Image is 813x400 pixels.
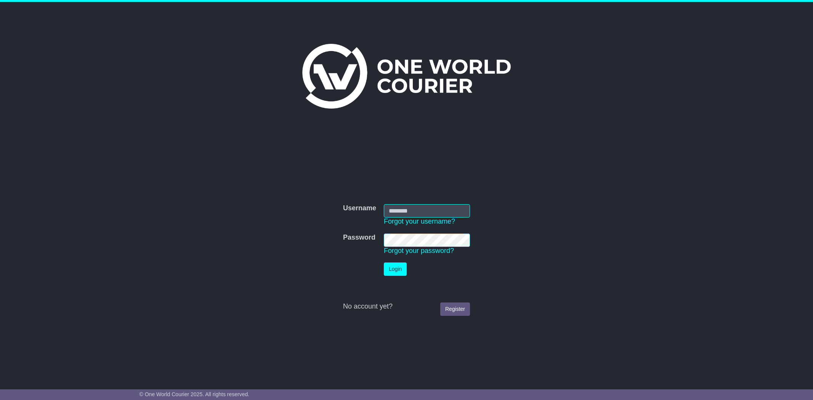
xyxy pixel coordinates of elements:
[440,302,470,316] a: Register
[384,247,454,254] a: Forgot your password?
[343,302,470,311] div: No account yet?
[343,234,375,242] label: Password
[343,204,376,213] label: Username
[140,391,250,397] span: © One World Courier 2025. All rights reserved.
[384,262,407,276] button: Login
[302,44,510,109] img: One World
[384,218,455,225] a: Forgot your username?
